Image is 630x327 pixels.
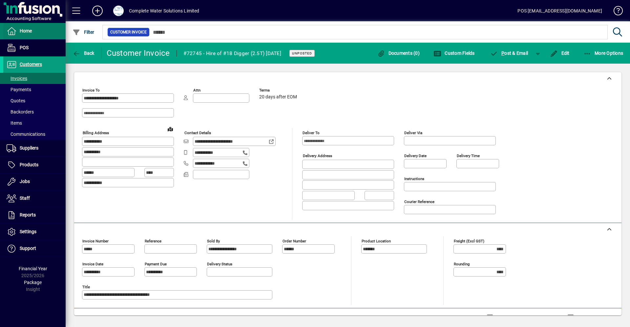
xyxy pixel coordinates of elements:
[548,47,571,59] button: Edit
[108,5,129,17] button: Profile
[7,98,25,103] span: Quotes
[303,131,320,135] mat-label: Deliver To
[19,266,47,271] span: Financial Year
[71,47,96,59] button: Back
[3,95,66,106] a: Quotes
[7,109,34,114] span: Backorders
[193,88,200,92] mat-label: Attn
[107,48,170,58] div: Customer Invoice
[404,131,422,135] mat-label: Deliver via
[362,239,391,243] mat-label: Product location
[73,51,94,56] span: Back
[82,262,103,266] mat-label: Invoice date
[20,145,38,151] span: Suppliers
[404,153,427,158] mat-label: Delivery date
[3,129,66,140] a: Communications
[3,40,66,56] a: POS
[259,88,299,92] span: Terms
[207,262,232,266] mat-label: Delivery status
[259,94,297,100] span: 20 days after EOM
[501,51,504,56] span: P
[20,28,32,33] span: Home
[3,117,66,129] a: Items
[20,246,36,251] span: Support
[3,157,66,173] a: Products
[575,314,613,321] label: Show Cost/Profit
[7,120,22,126] span: Items
[404,199,434,204] mat-label: Courier Reference
[110,29,147,35] span: Customer Invoice
[7,132,45,137] span: Communications
[487,47,532,59] button: Post & Email
[7,76,27,81] span: Invoices
[609,1,622,23] a: Knowledge Base
[517,6,602,16] div: POS [EMAIL_ADDRESS][DOMAIN_NAME]
[582,47,625,59] button: More Options
[207,239,220,243] mat-label: Sold by
[3,106,66,117] a: Backorders
[550,51,570,56] span: Edit
[20,179,30,184] span: Jobs
[404,176,424,181] mat-label: Instructions
[3,174,66,190] a: Jobs
[20,162,38,167] span: Products
[20,45,29,50] span: POS
[375,47,421,59] button: Documents (0)
[454,262,470,266] mat-label: Rounding
[66,47,102,59] app-page-header-button: Back
[20,229,36,234] span: Settings
[3,73,66,84] a: Invoices
[3,23,66,39] a: Home
[24,280,42,285] span: Package
[165,124,176,134] a: View on map
[494,314,556,321] label: Show Line Volumes/Weights
[433,51,475,56] span: Custom Fields
[82,88,100,92] mat-label: Invoice To
[20,212,36,217] span: Reports
[583,51,623,56] span: More Options
[71,26,96,38] button: Filter
[3,84,66,95] a: Payments
[20,62,42,67] span: Customers
[87,5,108,17] button: Add
[457,153,480,158] mat-label: Delivery time
[145,239,161,243] mat-label: Reference
[3,190,66,207] a: Staff
[129,6,199,16] div: Complete Water Solutions Limited
[82,285,90,289] mat-label: Title
[454,239,484,243] mat-label: Freight (excl GST)
[183,48,281,59] div: #72745 - Hire of #18 Digger (2.5T) [DATE]
[377,51,420,56] span: Documents (0)
[3,140,66,156] a: Suppliers
[73,30,94,35] span: Filter
[20,195,30,201] span: Staff
[3,207,66,223] a: Reports
[490,51,528,56] span: ost & Email
[82,239,109,243] mat-label: Invoice number
[3,224,66,240] a: Settings
[3,240,66,257] a: Support
[145,262,167,266] mat-label: Payment due
[292,51,312,55] span: Unposted
[432,47,476,59] button: Custom Fields
[7,87,31,92] span: Payments
[283,239,306,243] mat-label: Order number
